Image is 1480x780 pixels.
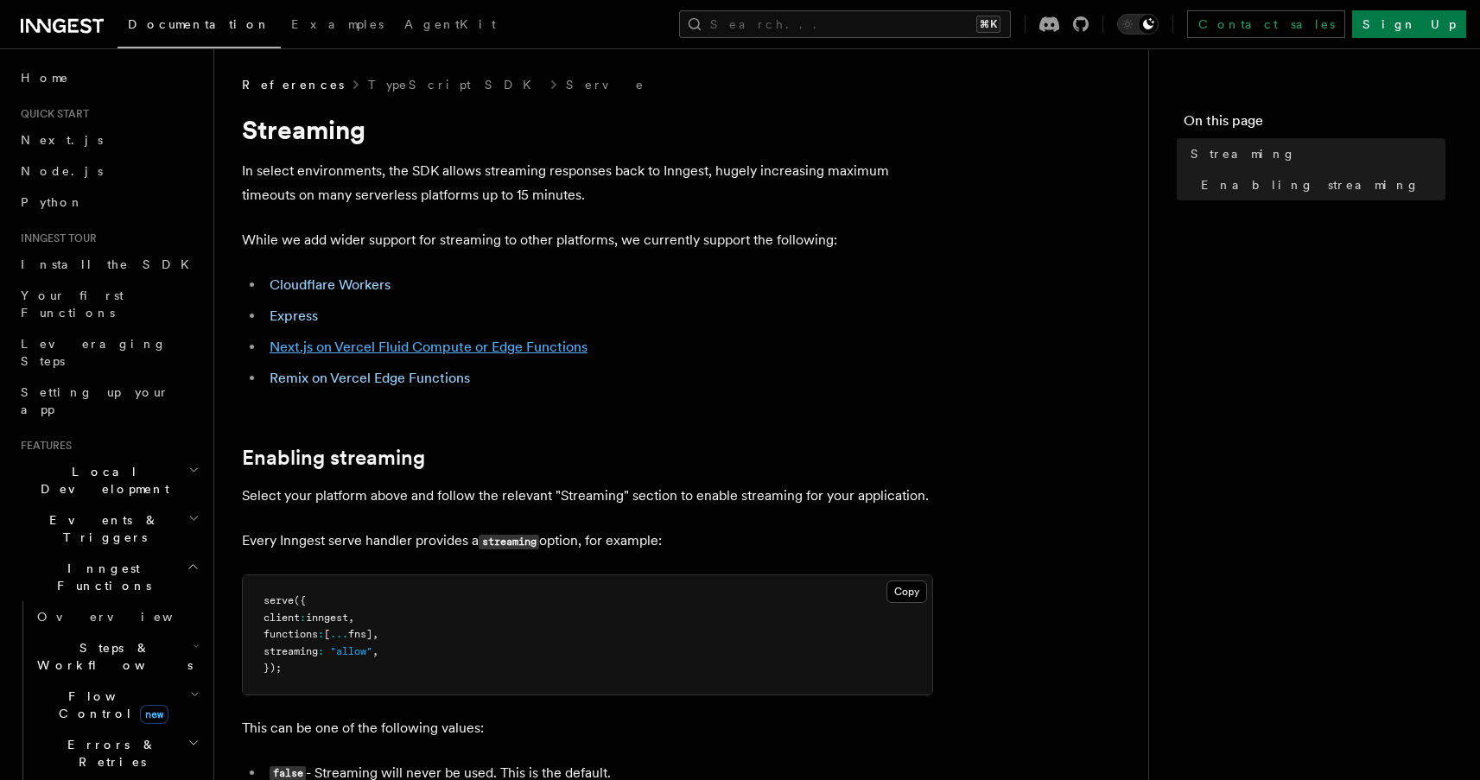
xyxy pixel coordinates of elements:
span: Enabling streaming [1201,176,1420,193]
span: Flow Control [30,688,190,722]
a: Next.js on Vercel Fluid Compute or Edge Functions [270,339,588,355]
span: : [318,628,324,640]
span: Features [14,439,72,453]
span: Next.js [21,133,103,147]
a: Documentation [118,5,281,48]
button: Copy [886,580,927,603]
h4: On this page [1184,111,1445,138]
a: Examples [281,5,394,47]
span: Overview [37,610,215,624]
span: Setting up your app [21,385,169,416]
a: Your first Functions [14,280,203,328]
span: , [372,645,378,657]
button: Events & Triggers [14,504,203,553]
span: serve [264,594,294,606]
span: , [372,628,378,640]
button: Local Development [14,456,203,504]
button: Flow Controlnew [30,681,203,729]
span: ({ [294,594,306,606]
a: Serve [566,76,645,93]
button: Toggle dark mode [1117,14,1159,35]
span: Local Development [14,463,188,498]
span: streaming [264,645,318,657]
span: Leveraging Steps [21,337,167,368]
span: Inngest tour [14,231,97,245]
span: inngest [306,612,348,624]
a: Overview [30,601,203,632]
span: Inngest Functions [14,560,187,594]
span: functions [264,628,318,640]
span: Errors & Retries [30,736,187,770]
span: "allow" [330,645,372,657]
span: Examples [291,17,384,31]
span: ... [330,628,348,640]
span: Documentation [128,17,270,31]
a: Remix on Vercel Edge Functions [270,370,470,386]
a: Cloudflare Workers [270,276,391,293]
a: Contact sales [1187,10,1345,38]
a: Enabling streaming [1194,169,1445,200]
p: Every Inngest serve handler provides a option, for example: [242,529,933,554]
span: Home [21,69,69,86]
button: Inngest Functions [14,553,203,601]
p: In select environments, the SDK allows streaming responses back to Inngest, hugely increasing max... [242,159,933,207]
span: fns] [348,628,372,640]
span: Your first Functions [21,289,124,320]
span: Python [21,195,84,209]
span: References [242,76,344,93]
span: , [348,612,354,624]
a: Setting up your app [14,377,203,425]
button: Search...⌘K [679,10,1011,38]
a: Python [14,187,203,218]
a: TypeScript SDK [368,76,542,93]
span: new [140,705,168,724]
span: Events & Triggers [14,511,188,546]
span: Streaming [1191,145,1296,162]
code: streaming [479,535,539,549]
span: Install the SDK [21,257,200,271]
span: : [318,645,324,657]
a: Streaming [1184,138,1445,169]
button: Errors & Retries [30,729,203,777]
span: [ [324,628,330,640]
p: While we add wider support for streaming to other platforms, we currently support the following: [242,228,933,252]
a: Leveraging Steps [14,328,203,377]
button: Steps & Workflows [30,632,203,681]
a: Home [14,62,203,93]
h1: Streaming [242,114,933,145]
span: Node.js [21,164,103,178]
a: Install the SDK [14,249,203,280]
span: }); [264,662,282,674]
a: Next.js [14,124,203,155]
a: Express [270,308,318,324]
span: AgentKit [404,17,496,31]
span: : [300,612,306,624]
a: Enabling streaming [242,446,425,470]
a: AgentKit [394,5,506,47]
span: client [264,612,300,624]
a: Node.js [14,155,203,187]
span: Steps & Workflows [30,639,193,674]
kbd: ⌘K [976,16,1000,33]
a: Sign Up [1352,10,1466,38]
span: Quick start [14,107,89,121]
p: Select your platform above and follow the relevant "Streaming" section to enable streaming for yo... [242,484,933,508]
p: This can be one of the following values: [242,716,933,740]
